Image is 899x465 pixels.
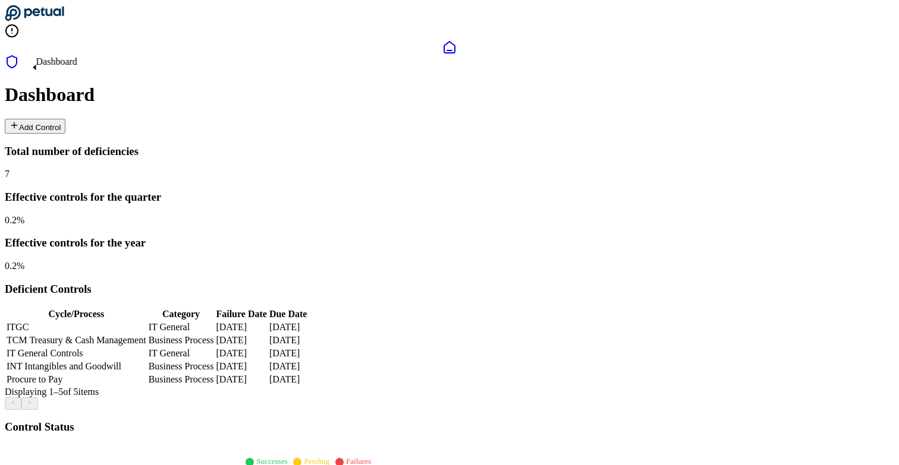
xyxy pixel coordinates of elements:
a: Dashboard [5,40,894,55]
td: IT General [148,347,215,359]
td: [DATE] [269,374,308,385]
button: Next [21,397,38,410]
td: IT General [148,321,215,333]
td: [DATE] [269,334,308,346]
a: Go to Dashboard [5,13,64,23]
h1: Dashboard [5,84,894,106]
td: [DATE] [215,334,267,346]
td: Procure to Pay [6,374,147,385]
span: 0.2 % [5,261,24,271]
button: Add Control [5,119,65,134]
button: Previous [5,397,21,410]
h3: Total number of deficiencies [5,145,894,158]
h3: Deficient Controls [5,283,894,296]
span: Displaying 1– 5 of 5 items [5,387,99,397]
span: 7 [5,169,10,179]
td: Business Process [148,360,215,372]
h3: Control Status [5,420,894,434]
td: [DATE] [269,321,308,333]
a: SOC [5,55,894,71]
td: [DATE] [215,347,267,359]
td: [DATE] [269,347,308,359]
h3: Effective controls for the quarter [5,191,894,204]
td: [DATE] [215,321,267,333]
td: Business Process [148,374,215,385]
td: [DATE] [215,374,267,385]
td: [DATE] [215,360,267,372]
td: [DATE] [269,360,308,372]
h3: Effective controls for the year [5,236,894,249]
td: IT General Controls [6,347,147,359]
div: Dashboard [36,56,77,67]
td: Business Process [148,334,215,346]
th: Category [148,308,215,320]
td: INT Intangibles and Goodwill [6,360,147,372]
span: 0.2 % [5,215,24,225]
td: ITGC [6,321,147,333]
td: TCM Treasury & Cash Management [6,334,147,346]
th: Failure Date [215,308,267,320]
th: Cycle/Process [6,308,147,320]
th: Due Date [269,308,308,320]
